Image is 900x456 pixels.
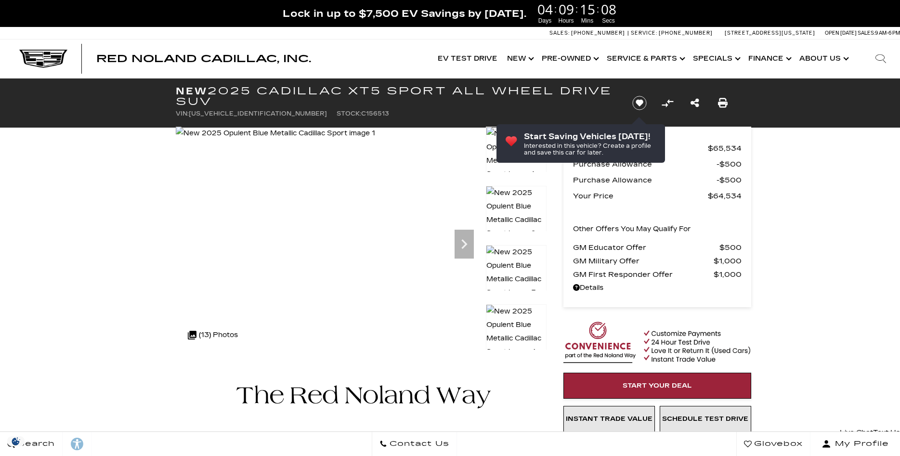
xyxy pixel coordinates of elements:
a: Live Chat [840,426,873,440]
a: Red Noland Cadillac, Inc. [96,54,311,64]
span: GM Military Offer [573,254,714,268]
span: Lock in up to $7,500 EV Savings by [DATE]. [283,7,526,20]
a: Service: [PHONE_NUMBER] [627,30,715,36]
a: Close [884,5,895,16]
span: 09 [557,2,575,16]
span: Secs [600,16,618,25]
span: Purchase Allowance [573,173,717,187]
img: New 2025 Opulent Blue Metallic Cadillac Sport image 1 [486,127,547,182]
a: Glovebox [736,432,810,456]
strong: New [176,85,208,97]
button: Compare Vehicle [660,96,675,110]
span: $64,534 [708,189,742,203]
a: MSRP $65,534 [573,142,742,155]
a: Print this New 2025 Cadillac XT5 Sport All Wheel Drive SUV [718,96,728,110]
button: Open user profile menu [810,432,900,456]
a: [STREET_ADDRESS][US_STATE] [725,30,815,36]
span: Hours [557,16,575,25]
span: $65,534 [708,142,742,155]
h1: 2025 Cadillac XT5 Sport All Wheel Drive SUV [176,86,616,107]
a: GM Military Offer $1,000 [573,254,742,268]
a: Specials [688,39,743,78]
span: Service: [631,30,657,36]
a: Text Us [873,426,900,440]
span: Your Price [573,189,708,203]
span: Text Us [873,429,900,437]
span: Sales: [858,30,875,36]
span: $500 [719,241,742,254]
span: $500 [717,157,742,171]
span: 04 [536,2,554,16]
span: [PHONE_NUMBER] [659,30,713,36]
span: [US_VEHICLE_IDENTIFICATION_NUMBER] [189,110,327,117]
img: Opt-Out Icon [5,436,27,446]
span: [PHONE_NUMBER] [571,30,625,36]
span: Red Noland Cadillac, Inc. [96,53,311,65]
a: EV Test Drive [433,39,502,78]
a: Service & Parts [602,39,688,78]
span: $1,000 [714,254,742,268]
span: C156513 [361,110,389,117]
span: MSRP [573,142,708,155]
img: Cadillac Dark Logo with Cadillac White Text [19,50,67,68]
span: Purchase Allowance [573,157,717,171]
span: : [575,2,578,16]
section: Click to Open Cookie Consent Modal [5,436,27,446]
a: Finance [743,39,795,78]
a: Schedule Test Drive [660,406,751,432]
span: 08 [600,2,618,16]
img: New 2025 Opulent Blue Metallic Cadillac Sport image 3 [486,245,547,300]
a: GM First Responder Offer $1,000 [573,268,742,281]
img: New 2025 Opulent Blue Metallic Cadillac Sport image 1 [176,127,375,140]
a: Start Your Deal [563,373,751,399]
a: Instant Trade Value [563,406,655,432]
span: Live Chat [840,429,873,437]
span: 15 [578,2,597,16]
span: GM Educator Offer [573,241,719,254]
div: (13) Photos [183,324,243,347]
a: Share this New 2025 Cadillac XT5 Sport All Wheel Drive SUV [691,96,699,110]
span: My Profile [831,437,889,451]
a: Details [573,281,742,295]
span: Days [536,16,554,25]
span: Mins [578,16,597,25]
button: Save vehicle [629,95,650,111]
a: Purchase Allowance $500 [573,157,742,171]
img: New 2025 Opulent Blue Metallic Cadillac Sport image 4 [486,304,547,359]
span: Sales: [549,30,570,36]
a: About Us [795,39,852,78]
span: 9 AM-6 PM [875,30,900,36]
span: Search [15,437,55,451]
img: New 2025 Opulent Blue Metallic Cadillac Sport image 2 [486,186,547,241]
a: GM Educator Offer $500 [573,241,742,254]
span: VIN: [176,110,189,117]
span: : [597,2,600,16]
a: Sales: [PHONE_NUMBER] [549,30,627,36]
span: : [554,2,557,16]
span: Start Your Deal [623,382,692,390]
a: Purchase Allowance $500 [573,173,742,187]
a: Your Price $64,534 [573,189,742,203]
span: $500 [717,173,742,187]
span: $1,000 [714,268,742,281]
span: Glovebox [752,437,803,451]
span: Schedule Test Drive [662,415,748,423]
span: Open [DATE] [825,30,857,36]
a: New [502,39,537,78]
p: Other Offers You May Qualify For [573,222,691,236]
span: Contact Us [387,437,449,451]
span: Stock: [337,110,361,117]
span: GM First Responder Offer [573,268,714,281]
span: Instant Trade Value [566,415,652,423]
a: Contact Us [372,432,457,456]
a: Pre-Owned [537,39,602,78]
div: Next [455,230,474,259]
